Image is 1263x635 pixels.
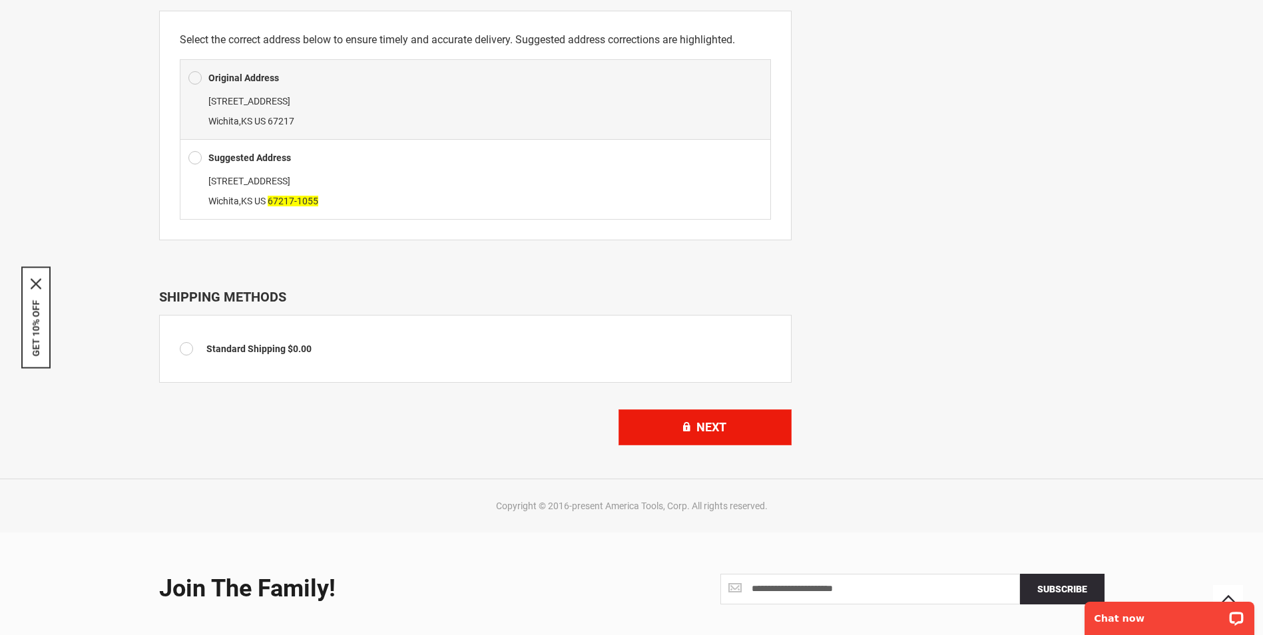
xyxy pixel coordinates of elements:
[254,116,266,126] span: US
[31,279,41,290] svg: close icon
[254,196,266,206] span: US
[208,116,239,126] span: Wichita
[268,196,318,206] span: 67217-1055
[159,289,792,305] div: Shipping Methods
[208,152,291,163] b: Suggested Address
[188,171,762,211] div: ,
[1020,574,1105,604] button: Subscribe
[208,176,290,186] span: [STREET_ADDRESS]
[241,116,252,126] span: KS
[206,343,286,354] span: Standard Shipping
[1076,593,1263,635] iframe: LiveChat chat widget
[180,31,771,49] p: Select the correct address below to ensure timely and accurate delivery. Suggested address correc...
[268,116,294,126] span: 67217
[696,420,726,434] span: Next
[208,96,290,106] span: [STREET_ADDRESS]
[159,576,622,602] div: Join the Family!
[288,343,312,354] span: $0.00
[188,91,762,131] div: ,
[31,300,41,357] button: GET 10% OFF
[208,196,239,206] span: Wichita
[241,196,252,206] span: KS
[31,279,41,290] button: Close
[619,409,792,445] button: Next
[156,499,1108,513] div: Copyright © 2016-present America Tools, Corp. All rights reserved.
[1037,584,1087,594] span: Subscribe
[208,73,279,83] b: Original Address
